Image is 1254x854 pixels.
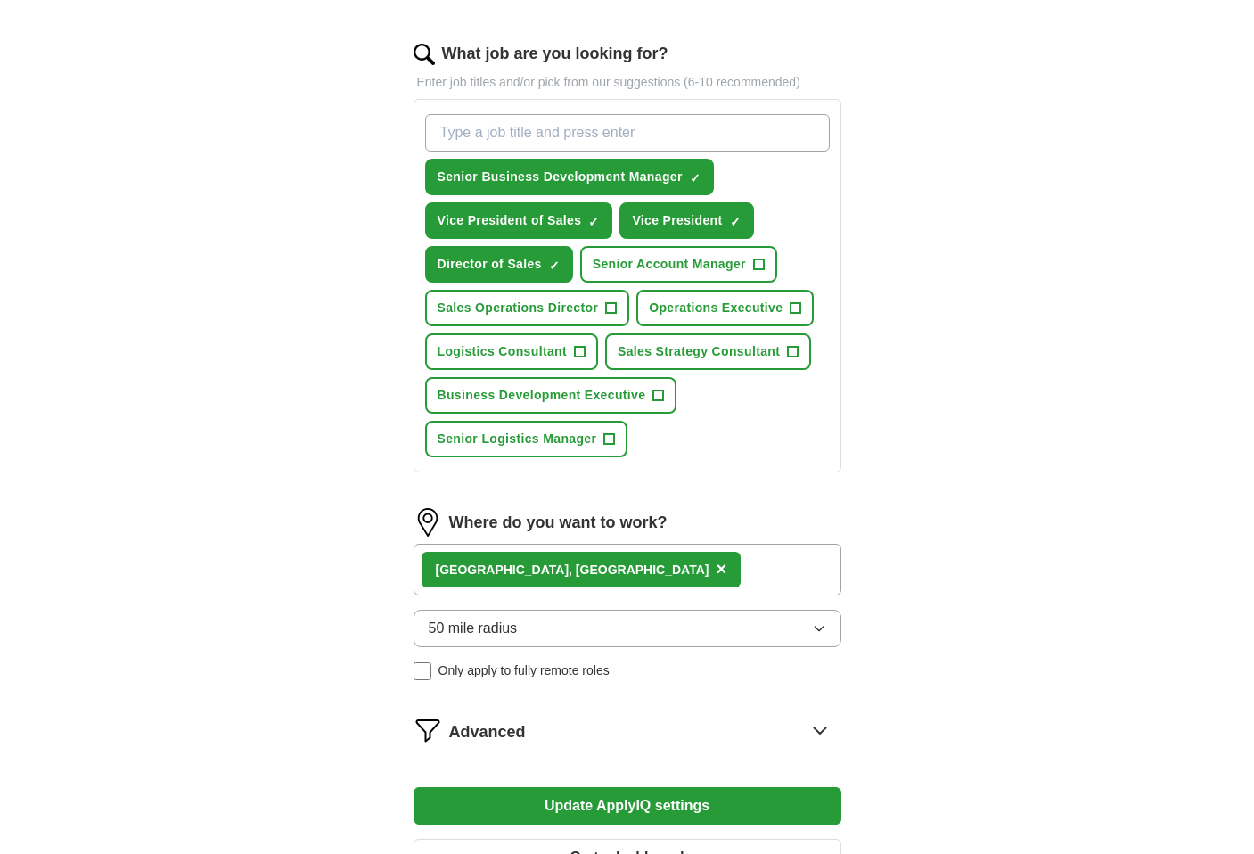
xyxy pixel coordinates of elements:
[632,211,722,230] span: Vice President
[438,661,610,680] span: Only apply to fully remote roles
[549,259,560,273] span: ✓
[716,559,726,579] span: ×
[414,787,841,825] button: Update ApplyIQ settings
[580,246,777,283] button: Senior Account Manager
[429,618,518,639] span: 50 mile radius
[449,511,668,535] label: Where do you want to work?
[730,215,741,229] span: ✓
[414,662,431,680] input: Only apply to fully remote roles
[442,42,668,66] label: What job are you looking for?
[425,114,830,152] input: Type a job title and press enter
[425,202,613,239] button: Vice President of Sales✓
[414,716,442,744] img: filter
[438,430,597,448] span: Senior Logistics Manager
[414,508,442,537] img: location.png
[414,610,841,647] button: 50 mile radius
[425,333,598,370] button: Logistics Consultant
[438,168,683,186] span: Senior Business Development Manager
[690,171,701,185] span: ✓
[425,159,714,195] button: Senior Business Development Manager✓
[618,342,780,361] span: Sales Strategy Consultant
[438,386,646,405] span: Business Development Executive
[438,299,599,317] span: Sales Operations Director
[414,73,841,92] p: Enter job titles and/or pick from our suggestions (6-10 recommended)
[619,202,753,239] button: Vice President✓
[449,720,526,744] span: Advanced
[438,211,582,230] span: Vice President of Sales
[438,342,567,361] span: Logistics Consultant
[588,215,599,229] span: ✓
[425,377,677,414] button: Business Development Executive
[593,255,746,274] span: Senior Account Manager
[425,246,573,283] button: Director of Sales✓
[425,421,628,457] button: Senior Logistics Manager
[605,333,811,370] button: Sales Strategy Consultant
[425,290,630,326] button: Sales Operations Director
[438,255,542,274] span: Director of Sales
[636,290,814,326] button: Operations Executive
[414,44,435,65] img: search.png
[716,556,726,583] button: ×
[649,299,783,317] span: Operations Executive
[436,561,709,579] div: [GEOGRAPHIC_DATA], [GEOGRAPHIC_DATA]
